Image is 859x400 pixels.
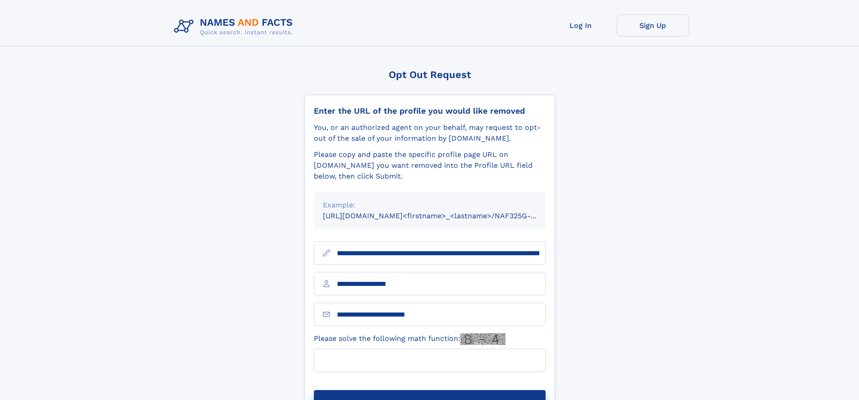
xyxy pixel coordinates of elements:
label: Please solve the following math function: [314,333,505,345]
div: Please copy and paste the specific profile page URL on [DOMAIN_NAME] you want removed into the Pr... [314,149,546,182]
small: [URL][DOMAIN_NAME]<firstname>_<lastname>/NAF325G-xxxxxxxx [323,211,563,220]
div: Example: [323,200,537,211]
a: Sign Up [617,14,689,37]
a: Log In [545,14,617,37]
div: Enter the URL of the profile you would like removed [314,106,546,116]
img: Logo Names and Facts [170,14,300,39]
div: You, or an authorized agent on your behalf, may request to opt-out of the sale of your informatio... [314,122,546,144]
div: Opt Out Request [304,69,555,80]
